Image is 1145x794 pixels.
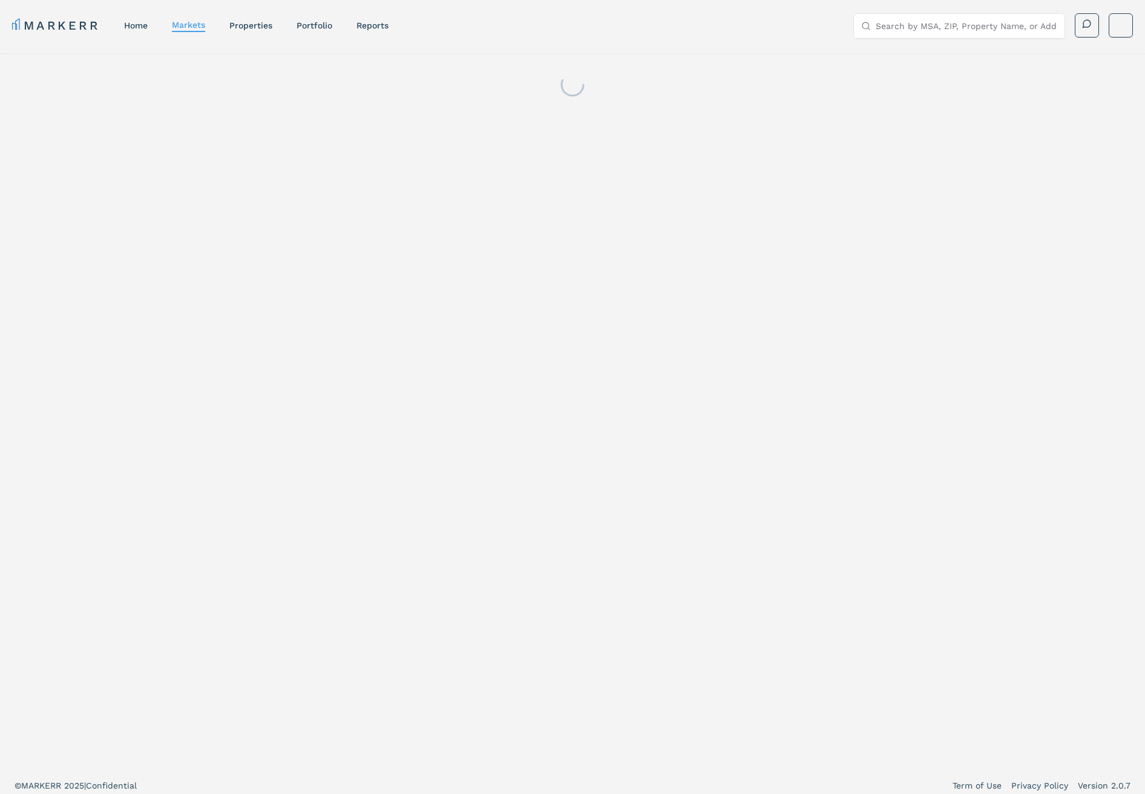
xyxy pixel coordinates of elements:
[172,20,205,30] a: markets
[876,14,1057,38] input: Search by MSA, ZIP, Property Name, or Address
[64,781,86,790] span: 2025 |
[15,781,21,790] span: ©
[124,21,148,30] a: home
[953,779,1002,792] a: Term of Use
[12,17,100,34] a: MARKERR
[229,21,272,30] a: properties
[297,21,332,30] a: Portfolio
[21,781,64,790] span: MARKERR
[1011,779,1068,792] a: Privacy Policy
[1078,779,1130,792] a: Version 2.0.7
[86,781,137,790] span: Confidential
[356,21,389,30] a: reports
